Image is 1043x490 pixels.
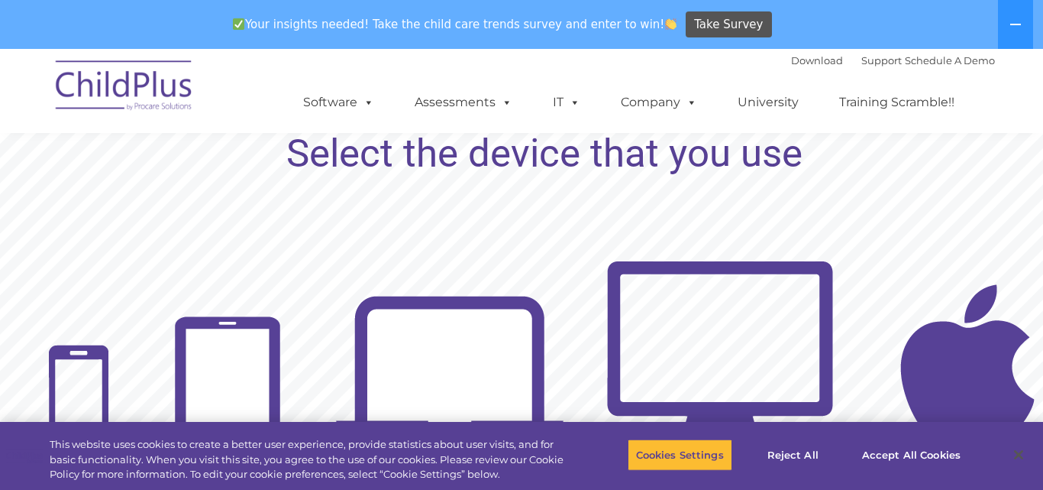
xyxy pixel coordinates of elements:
[628,439,732,471] button: Cookies Settings
[854,439,969,471] button: Accept All Cookies
[605,87,712,118] a: Company
[1002,438,1035,472] button: Close
[905,54,995,67] a: Schedule A Demo
[722,87,814,118] a: University
[686,11,772,38] a: Take Survey
[288,87,389,118] a: Software
[50,437,573,482] div: This website uses cookies to create a better user experience, provide statistics about user visit...
[824,87,970,118] a: Training Scramble!!
[538,87,596,118] a: IT
[791,54,995,67] font: |
[745,439,841,471] button: Reject All
[694,11,763,38] span: Take Survey
[861,54,902,67] a: Support
[399,87,528,118] a: Assessments
[233,18,244,30] img: ✅
[286,129,802,178] rs-layer: Select the device that you use
[791,54,843,67] a: Download
[665,18,676,30] img: 👏
[226,10,683,40] span: Your insights needed! Take the child care trends survey and enter to win!
[48,50,201,126] img: ChildPlus by Procare Solutions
